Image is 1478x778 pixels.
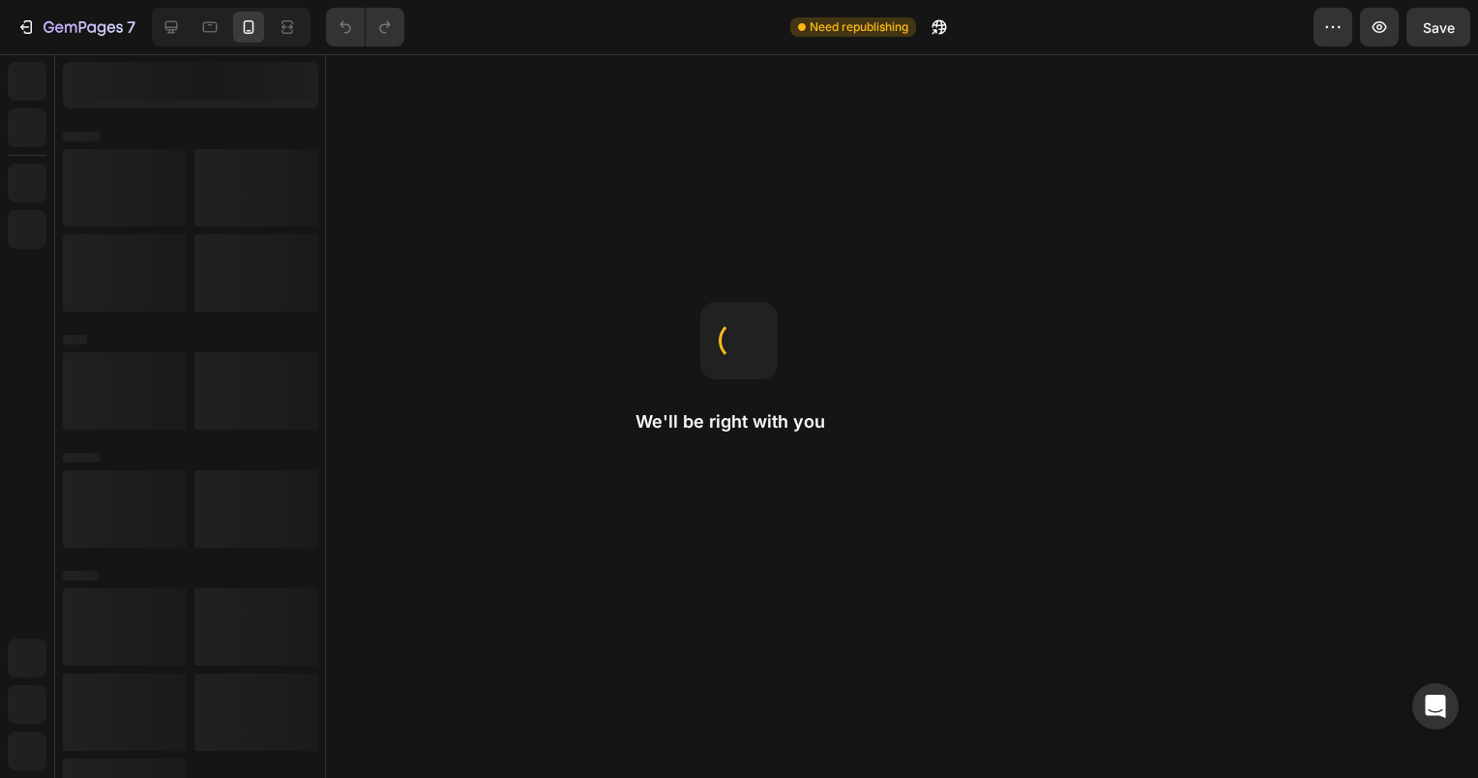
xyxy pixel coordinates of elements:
[326,8,404,46] div: Undo/Redo
[636,410,842,434] h2: We'll be right with you
[810,18,908,36] span: Need republishing
[127,15,135,39] p: 7
[1406,8,1470,46] button: Save
[8,8,144,46] button: 7
[1412,683,1459,730] div: Open Intercom Messenger
[1423,19,1455,36] span: Save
